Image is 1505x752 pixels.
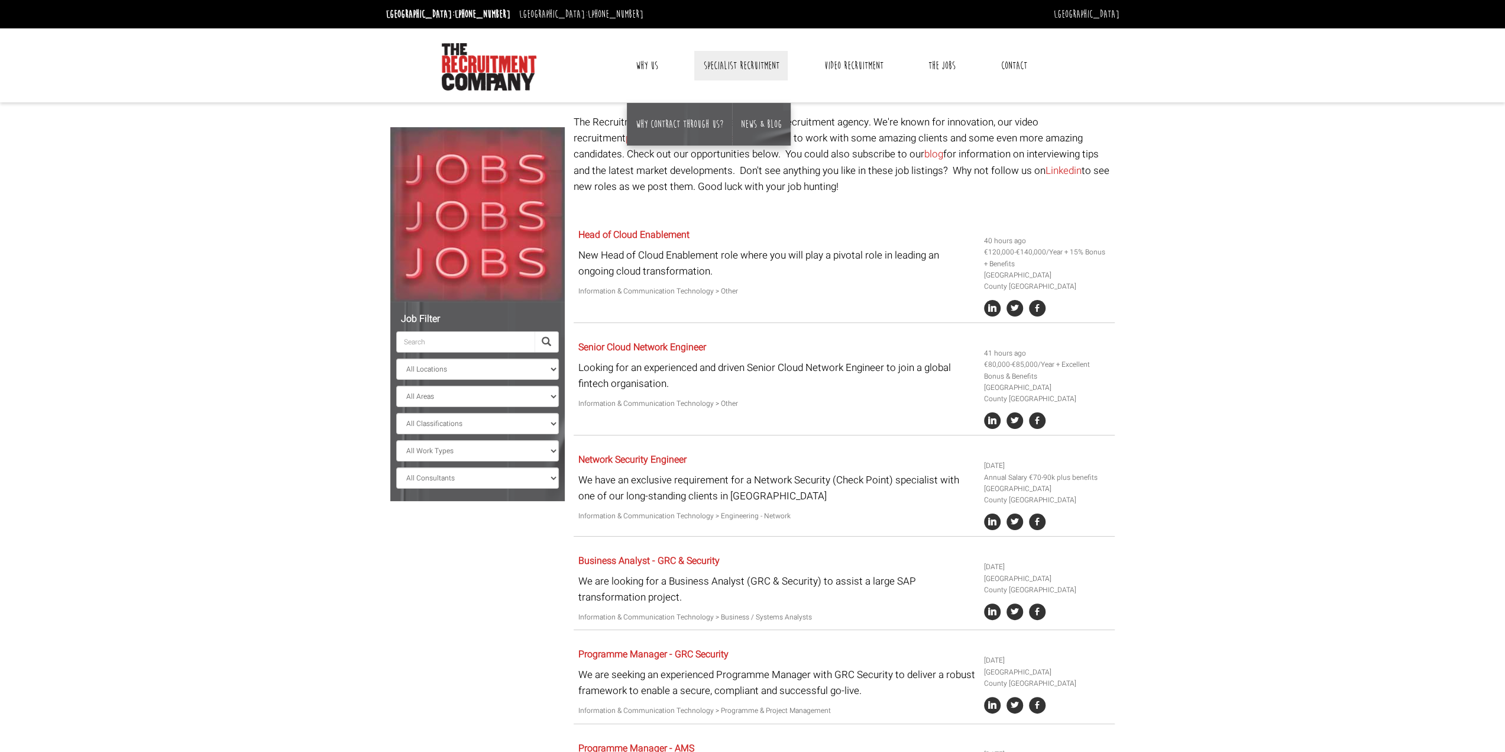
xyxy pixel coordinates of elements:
[984,235,1111,247] li: 40 hours ago
[984,483,1111,506] li: [GEOGRAPHIC_DATA] County [GEOGRAPHIC_DATA]
[578,228,690,242] a: Head of Cloud Enablement
[1046,163,1082,178] a: Linkedin
[578,398,975,409] p: Information & Communication Technology > Other
[984,359,1111,382] li: €80,000-€85,000/Year + Excellent Bonus & Benefits
[920,51,965,80] a: The Jobs
[578,286,975,297] p: Information & Communication Technology > Other
[396,331,535,353] input: Search
[984,561,1111,573] li: [DATE]
[627,51,667,80] a: Why Us
[578,612,975,623] p: Information & Communication Technology > Business / Systems Analysts
[578,511,975,522] p: Information & Communication Technology > Engineering - Network
[574,114,1115,195] p: The Recruitment Company is an award winning recruitment agency. We're known for innovation, our v...
[984,382,1111,405] li: [GEOGRAPHIC_DATA] County [GEOGRAPHIC_DATA]
[924,147,943,162] a: blog
[578,705,975,717] p: Information & Communication Technology > Programme & Project Management
[741,118,782,131] a: News & Blog
[578,573,975,605] p: We are looking for a Business Analyst (GRC & Security) to assist a large SAP transformation project.
[992,51,1035,80] a: Contact
[455,8,510,21] a: [PHONE_NUMBER]
[578,247,975,279] p: New Head of Cloud Enablement role where you will play a pivotal role in leading an ongoing cloud ...
[442,43,536,91] img: The Recruitment Company
[390,127,565,302] img: Jobs, Jobs, Jobs
[626,131,665,146] a: products
[1054,8,1119,21] a: [GEOGRAPHIC_DATA]
[984,667,1111,689] li: [GEOGRAPHIC_DATA] County [GEOGRAPHIC_DATA]
[636,118,723,131] a: Why contract through us?
[578,554,720,568] a: Business Analyst - GRC & Security
[578,453,687,467] a: Network Security Engineer
[815,51,892,80] a: Video Recruitment
[984,348,1111,359] li: 41 hours ago
[694,51,788,80] a: Specialist Recruitment
[578,667,975,699] p: We are seeking an experienced Programme Manager with GRC Security to deliver a robust framework t...
[578,340,706,354] a: Senior Cloud Network Engineer
[578,360,975,392] p: Looking for an experienced and driven Senior Cloud Network Engineer to join a global fintech orga...
[578,647,729,661] a: Programme Manager - GRC Security
[984,270,1111,292] li: [GEOGRAPHIC_DATA] County [GEOGRAPHIC_DATA]
[984,655,1111,666] li: [DATE]
[984,460,1111,472] li: [DATE]
[383,5,513,24] li: [GEOGRAPHIC_DATA]:
[578,472,975,504] p: We have an exclusive requirement for a Network Security (Check Point) specialist with one of our ...
[984,247,1111,269] li: €120,000-€140,000/Year + 15% Bonus + Benefits
[396,314,559,325] h5: Job Filter
[588,8,643,21] a: [PHONE_NUMBER]
[516,5,646,24] li: [GEOGRAPHIC_DATA]:
[984,472,1111,483] li: Annual Salary €70-90k plus benefits
[984,573,1111,596] li: [GEOGRAPHIC_DATA] County [GEOGRAPHIC_DATA]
